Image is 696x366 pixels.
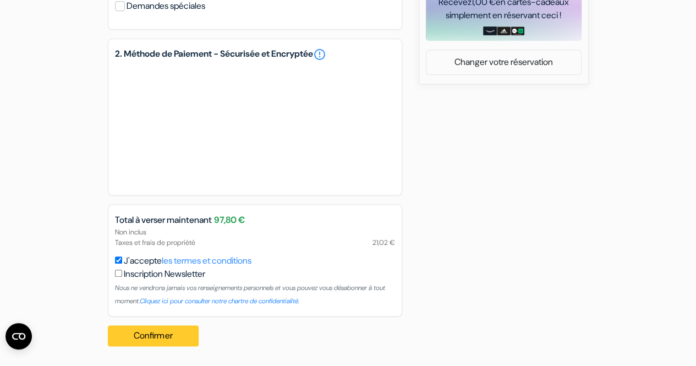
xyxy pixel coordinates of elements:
span: 97,80 € [214,214,245,227]
a: Cliquez ici pour consulter notre chartre de confidentialité. [140,297,299,305]
small: Nous ne vendrons jamais vos renseignements personnels et vous pouvez vous désabonner à tout moment. [115,283,385,305]
label: J'accepte [124,254,251,267]
h5: 2. Méthode de Paiement - Sécurisée et Encryptée [115,48,395,61]
img: adidas-card.png [497,26,511,35]
a: Changer votre réservation [426,52,581,73]
span: 21,02 € [372,237,395,248]
iframe: Cadre de saisie sécurisé pour le paiement [113,63,397,188]
a: les termes et conditions [162,255,251,266]
div: Non inclus Taxes et frais de propriété [108,227,402,248]
img: amazon-card-no-text.png [483,26,497,35]
img: uber-uber-eats-card.png [511,26,524,35]
a: error_outline [313,48,326,61]
button: Confirmer [108,325,199,346]
button: Ouvrir le widget CMP [6,323,32,349]
span: Total à verser maintenant [115,214,212,227]
label: Inscription Newsletter [124,267,205,281]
